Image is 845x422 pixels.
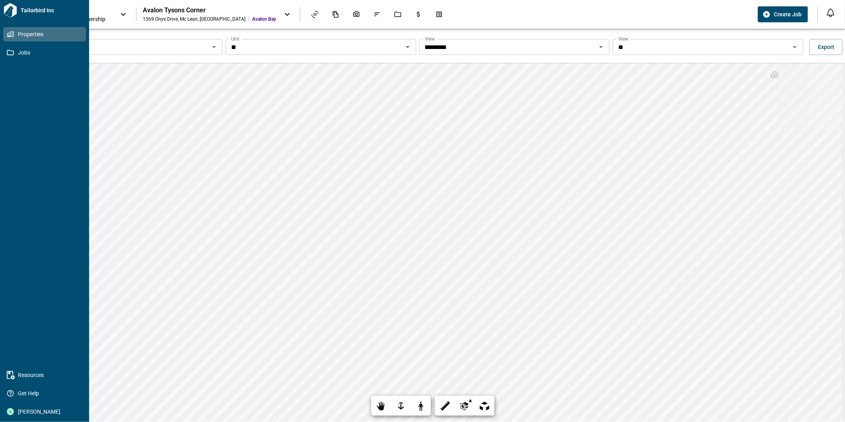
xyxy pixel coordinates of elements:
button: Open [402,41,413,53]
div: 1569 Onyx Drive , Mc Lean , [GEOGRAPHIC_DATA] [143,16,245,22]
div: Photos [348,8,365,21]
span: Export [818,43,834,51]
span: [PERSON_NAME] [14,408,78,416]
div: Takeoff Center [431,8,448,21]
a: Jobs [3,45,86,60]
label: Unit [231,35,239,42]
span: Create Job [774,10,802,18]
span: Avalon Bay [252,16,276,22]
button: Open [789,41,800,53]
button: Open notification feed [824,6,837,19]
label: View [618,35,629,42]
span: Get Help [14,389,78,397]
div: Issues & Info [369,8,386,21]
span: Properties [14,30,78,38]
button: Export [810,39,843,55]
span: Jobs [14,49,78,57]
div: Budgets [410,8,427,21]
span: Resources [14,371,78,379]
div: Jobs [389,8,406,21]
a: Properties [3,27,86,41]
button: Open [208,41,220,53]
button: Create Job [758,6,808,22]
button: Open [596,41,607,53]
span: Tailorbird Inc [18,6,86,14]
div: Asset View [307,8,323,21]
label: View [425,35,435,42]
div: Avalon Tysons Corner [143,6,276,14]
div: Documents [327,8,344,21]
